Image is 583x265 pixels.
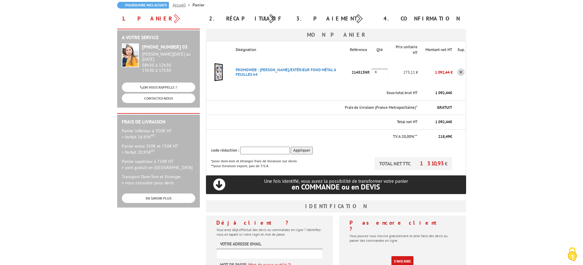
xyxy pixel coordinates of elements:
div: 4. Confirmation [379,13,466,24]
div: 08h30 à 12h30 13h30 à 17h30 [142,52,195,73]
img: Cookies (fenêtre modale) [565,247,580,262]
sup: HT [151,149,155,153]
span: GRATUIT [437,105,452,110]
th: Désignation [231,41,350,59]
p: Panier supérieur à 750€ HT [122,158,195,171]
p: T.V.A 20,00%** [211,134,418,140]
h4: Pas encore client ? [349,220,456,232]
label: Votre adresse email [220,241,261,247]
span: 1 310,93 [420,160,445,167]
p: Prix unitaire HT [393,44,418,56]
a: PROMOWEB : [PERSON_NAME]/EXTéRIEUR FOND MéTAL 6 FEUILLES A4 [236,67,336,77]
sup: HT [151,133,155,138]
h3: Mon panier [206,29,466,41]
span: > forfait 20.95€ [122,149,155,155]
span: > nous consulter pour devis [122,180,174,186]
p: Panier inférieur à 350€ HT [122,128,195,140]
div: [PERSON_NAME][DATE] au [DATE] [142,52,195,62]
a: ON VOUS RAPPELLE ? [122,83,195,92]
p: Frais de livraison (France Metropolitaine)* [236,105,418,111]
p: *pour dom-tom et étranger frais de livraison sur devis **pour livraison export, pas de T.V.A [211,157,303,168]
th: Sup. [453,41,466,59]
h2: A votre service [122,35,195,40]
span: 218,49 [438,134,450,139]
div: 2. Récapitulatif [204,13,292,24]
a: CONTACTEZ-NOUS [122,94,195,103]
p: 1 092,44 € [418,67,453,78]
p: Panier entre 350€ et 750€ HT [122,143,195,155]
span: en COMMANDE ou en DEVIS [292,182,380,192]
div: 3. Paiement [292,13,379,24]
a: Accueil [173,2,192,8]
span: > forfait 16.95€ [122,134,155,140]
span: > port gratuit en [GEOGRAPHIC_DATA] [122,165,192,170]
p: Vous pouvez vous inscrire gratuitement et ainsi faire des devis ou passer des commandes en ligne. [349,234,456,243]
p: 273,11 € [388,67,418,78]
li: Panier [192,2,204,8]
th: Qté [372,41,388,59]
p: 214513NR [350,67,372,78]
h3: Identification [206,200,466,212]
p: Une fois identifié, vous aurez la possibilité de transformer votre panier [206,178,466,191]
a: EN SAVOIR PLUS [122,193,195,203]
div: 1. Panier [117,13,204,24]
p: Transport Dom-Tom et Etranger [122,174,195,186]
p: Vous avez déjà effectué des devis ou commandes en ligne ? Identifiez-vous en tapant ici votre log... [216,227,323,237]
h4: Déjà client ? [216,220,323,226]
p: € [423,134,452,140]
input: Appliquer [291,147,313,154]
th: Sous total brut HT [231,86,418,100]
p: TOTAL NET TTC € [375,157,452,170]
img: widget-service.jpg [122,43,139,67]
p: € [423,90,452,96]
p: Référence [350,47,371,53]
p: € [423,119,452,125]
p: Montant net HT [423,47,452,53]
button: Cookies (fenêtre modale) [562,244,583,265]
img: PROMOWEB : VITRINE INTéRIEUR/EXTéRIEUR FOND MéTAL 6 FEUILLES A4 [206,60,231,84]
strong: [PHONE_NUMBER] 03 [142,44,188,50]
h2: Frais de Livraison [122,119,195,125]
span: code réduction : [211,148,239,153]
p: Total net HT [211,119,418,125]
span: 1 092,44 [435,119,450,124]
span: 1 092,44 [435,90,450,95]
a: Poursuivre mes achats [117,2,169,9]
